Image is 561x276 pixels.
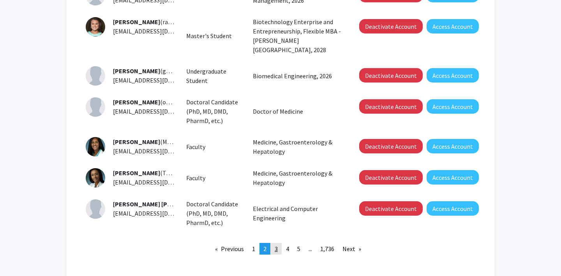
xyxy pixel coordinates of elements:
a: Next page [339,243,365,255]
div: Faculty [180,142,247,151]
button: Access Account [427,170,479,185]
span: 1 [252,245,255,253]
button: Access Account [427,99,479,114]
p: Biomedical Engineering, 2026 [253,71,342,81]
button: Access Account [427,139,479,153]
span: [EMAIL_ADDRESS][DOMAIN_NAME] [113,209,208,217]
span: 2 [263,245,266,253]
span: [PERSON_NAME] [113,18,160,26]
img: Profile Picture [86,17,105,37]
span: 3 [275,245,278,253]
span: ... [309,245,312,253]
img: Profile Picture [86,97,105,117]
div: Undergraduate Student [180,67,247,85]
span: [EMAIL_ADDRESS][DOMAIN_NAME] [113,107,208,115]
button: Deactivate Account [359,139,423,153]
span: [EMAIL_ADDRESS][DOMAIN_NAME] [113,147,208,155]
span: (TABDI1) [113,169,184,177]
span: (gabboud1) [113,67,191,75]
div: Doctoral Candidate (PhD, MD, DMD, PharmD, etc.) [180,97,247,125]
img: Profile Picture [86,137,105,156]
span: 5 [297,245,300,253]
div: Faculty [180,173,247,183]
iframe: Chat [6,241,33,270]
a: Previous page [211,243,248,255]
button: Deactivate Account [359,99,423,114]
span: [EMAIL_ADDRESS][DOMAIN_NAME] [113,27,208,35]
p: Medicine, Gastroenterology & Hepatology [253,169,342,187]
span: [PERSON_NAME] [113,67,160,75]
span: [PERSON_NAME] [113,98,160,106]
p: Electrical and Computer Engineering [253,204,342,223]
span: [EMAIL_ADDRESS][DOMAIN_NAME] [113,76,208,84]
span: [EMAIL_ADDRESS][DOMAIN_NAME] [113,178,208,186]
div: Master's Student [180,31,247,40]
ul: Pagination [86,243,475,255]
button: Access Account [427,201,479,216]
span: 1,736 [320,245,334,253]
span: 4 [286,245,289,253]
p: Medicine, Gastroenterology & Hepatology [253,137,342,156]
div: Doctoral Candidate (PhD, MD, DMD, PharmD, etc.) [180,199,247,227]
button: Deactivate Account [359,201,423,216]
button: Access Account [427,19,479,33]
img: Profile Picture [86,66,105,86]
img: Profile Picture [86,168,105,188]
button: Deactivate Account [359,19,423,33]
button: Deactivate Account [359,68,423,83]
button: Deactivate Account [359,170,423,185]
span: (rabbott6) [113,18,189,26]
span: [PERSON_NAME] [PERSON_NAME] [113,200,208,208]
button: Access Account [427,68,479,83]
span: (jabduls2) [113,200,235,208]
span: (oabdall2) [113,98,188,106]
p: Biotechnology Enterprise and Entrepreneurship, Flexible MBA - [PERSON_NAME][GEOGRAPHIC_DATA], 2028 [253,17,342,54]
span: [PERSON_NAME] [113,138,160,146]
p: Doctor of Medicine [253,107,342,116]
span: [PERSON_NAME] [113,169,160,177]
img: Profile Picture [86,199,105,219]
span: (MABDI1) [113,138,185,146]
